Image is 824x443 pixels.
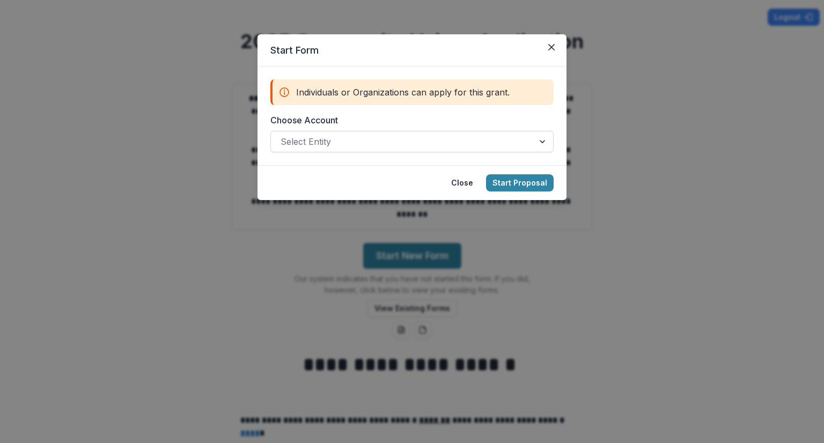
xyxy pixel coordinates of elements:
button: Close [445,174,480,191]
label: Choose Account [270,114,547,127]
header: Start Form [257,34,566,67]
button: Close [543,39,560,56]
button: Start Proposal [486,174,554,191]
div: Individuals or Organizations can apply for this grant. [270,79,554,105]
